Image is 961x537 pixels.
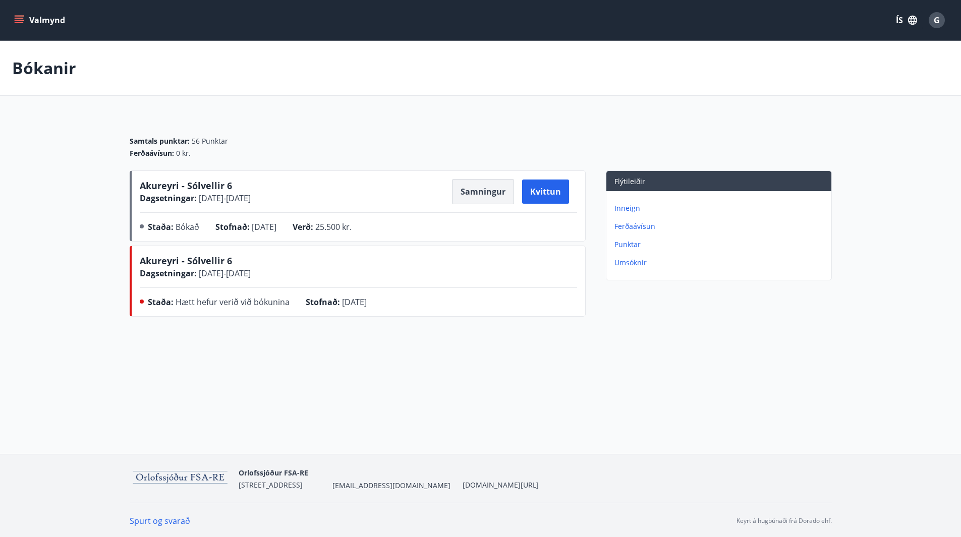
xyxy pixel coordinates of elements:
p: Umsóknir [614,258,827,268]
span: G [934,15,940,26]
span: Verð : [293,221,313,232]
span: Akureyri - Sólvellir 6 [140,255,232,267]
span: Orlofssjóður FSA-RE [239,468,308,478]
span: Stofnað : [215,221,250,232]
span: Hætt hefur verið við bókunina [176,296,290,308]
span: 25.500 kr. [315,221,352,232]
button: menu [12,11,69,29]
p: Bókanir [12,57,76,79]
span: Staða : [148,221,174,232]
p: Ferðaávísun [614,221,827,231]
span: 56 Punktar [192,136,228,146]
p: Keyrt á hugbúnaði frá Dorado ehf. [737,516,832,525]
span: [DATE] [252,221,276,232]
a: [DOMAIN_NAME][URL] [463,480,539,490]
button: Samningur [452,179,514,204]
span: Samtals punktar : [130,136,190,146]
button: G [925,8,949,32]
span: Dagsetningar : [140,268,197,279]
button: ÍS [890,11,923,29]
span: Stofnað : [306,296,340,308]
span: Bókað [176,221,199,232]
span: [STREET_ADDRESS] [239,480,303,490]
a: Spurt og svarað [130,515,190,526]
span: 0 kr. [176,148,191,158]
span: [DATE] [342,296,367,308]
img: 9KYmDEypRXG94GXCPf4TxXoKKe9FJA8K7GHHUKiP.png [130,468,231,489]
button: Kvittun [522,180,569,204]
span: Staða : [148,296,174,308]
span: Ferðaávísun : [130,148,174,158]
p: Punktar [614,240,827,250]
p: Inneign [614,203,827,213]
span: Akureyri - Sólvellir 6 [140,180,232,192]
span: [DATE] - [DATE] [197,268,251,279]
span: Flýtileiðir [614,176,645,186]
span: Dagsetningar : [140,193,197,204]
span: [EMAIL_ADDRESS][DOMAIN_NAME] [332,481,450,491]
span: [DATE] - [DATE] [197,193,251,204]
